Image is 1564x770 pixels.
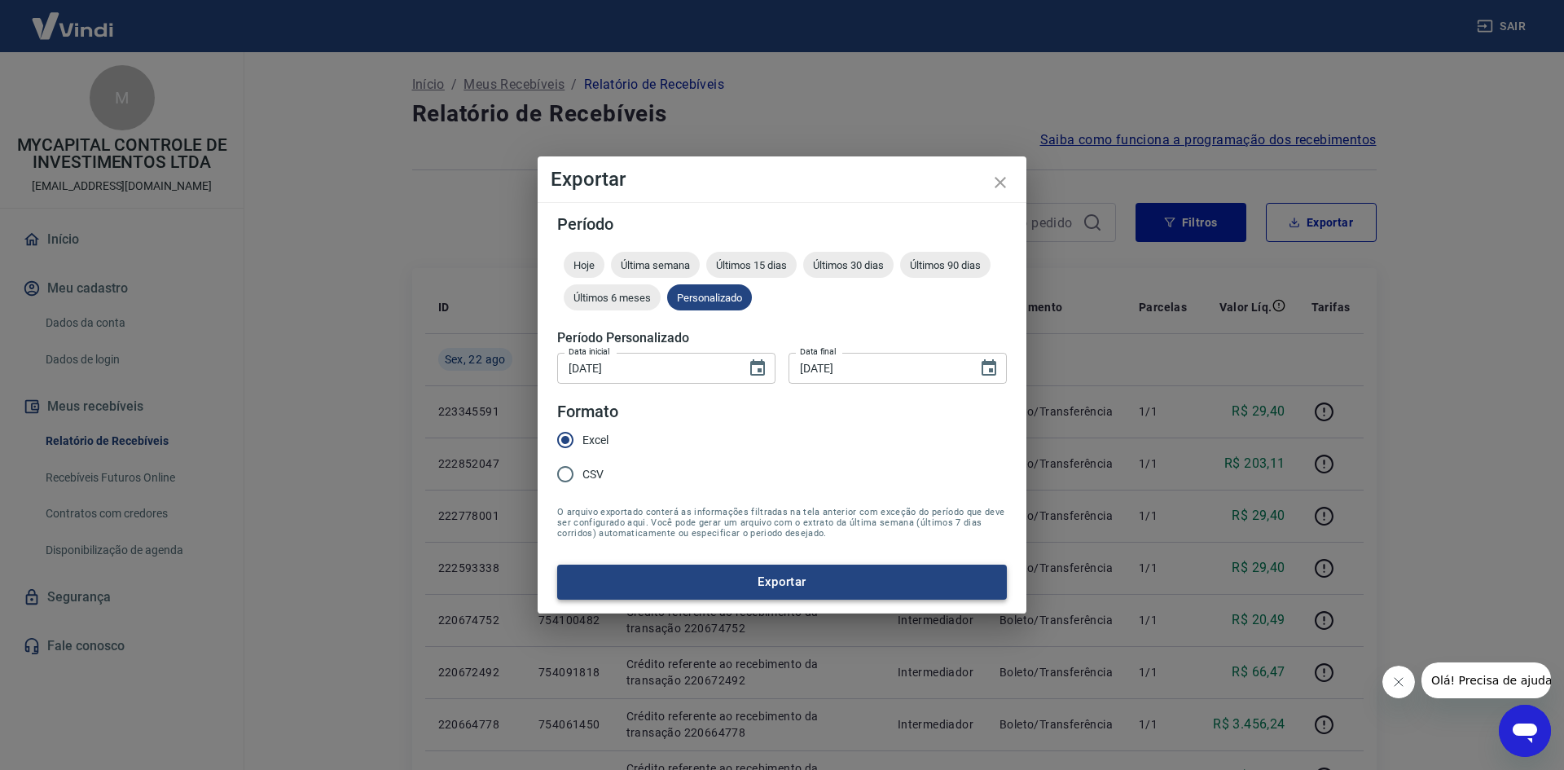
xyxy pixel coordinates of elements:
[557,565,1007,599] button: Exportar
[551,169,1013,189] h4: Exportar
[564,259,604,271] span: Hoje
[557,507,1007,539] span: O arquivo exportado conterá as informações filtradas na tela anterior com exceção do período que ...
[803,259,894,271] span: Últimos 30 dias
[569,345,610,358] label: Data inicial
[10,11,137,24] span: Olá! Precisa de ajuda?
[1421,662,1551,698] iframe: Mensagem da empresa
[800,345,837,358] label: Data final
[611,252,700,278] div: Última semana
[981,163,1020,202] button: close
[789,353,966,383] input: DD/MM/YYYY
[557,216,1007,232] h5: Período
[582,466,604,483] span: CSV
[803,252,894,278] div: Últimos 30 dias
[564,292,661,304] span: Últimos 6 meses
[564,284,661,310] div: Últimos 6 meses
[1382,666,1415,698] iframe: Fechar mensagem
[557,330,1007,346] h5: Período Personalizado
[667,284,752,310] div: Personalizado
[973,352,1005,385] button: Choose date, selected date is 22 de ago de 2025
[667,292,752,304] span: Personalizado
[582,432,608,449] span: Excel
[564,252,604,278] div: Hoje
[706,259,797,271] span: Últimos 15 dias
[900,252,991,278] div: Últimos 90 dias
[557,400,618,424] legend: Formato
[557,353,735,383] input: DD/MM/YYYY
[741,352,774,385] button: Choose date, selected date is 22 de ago de 2025
[900,259,991,271] span: Últimos 90 dias
[1499,705,1551,757] iframe: Botão para abrir a janela de mensagens
[706,252,797,278] div: Últimos 15 dias
[611,259,700,271] span: Última semana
